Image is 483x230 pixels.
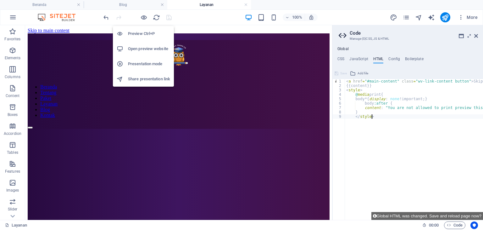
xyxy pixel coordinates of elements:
[428,14,435,21] button: text_generator
[390,14,397,21] button: design
[5,221,27,229] a: Click to cancel selection. Double-click to open Pages
[444,221,465,229] button: Code
[128,60,170,68] h6: Presentation mode
[333,92,345,97] div: 4
[415,14,423,21] button: navigator
[84,1,167,8] h4: Blog
[405,57,424,64] h4: Boilerplate
[4,37,20,42] p: Favorites
[5,55,21,60] p: Elements
[128,75,170,83] h6: Share presentation link
[283,14,305,21] button: 100%
[333,101,345,106] div: 6
[390,14,397,21] i: Design (Ctrl+Alt+Y)
[3,3,44,8] a: Skip to main content
[429,221,439,229] span: 00 00
[441,14,449,21] i: Publish
[333,110,345,114] div: 8
[102,14,110,21] button: undo
[7,150,18,155] p: Tables
[337,57,344,64] h4: CSS
[349,70,369,77] button: Add file
[333,88,345,92] div: 3
[333,83,345,88] div: 2
[8,112,18,117] p: Boxes
[333,79,345,83] div: 1
[6,93,19,98] p: Content
[5,169,20,174] p: Features
[455,12,480,22] button: More
[440,12,450,22] button: publish
[167,1,251,8] h4: Layanan
[458,14,478,20] span: More
[373,57,384,64] h4: HTML
[6,188,19,193] p: Images
[447,221,463,229] span: Code
[371,212,483,220] button: Global HTML was changed. Save and reload page now?
[433,223,434,227] span: :
[153,14,160,21] button: reload
[5,74,20,79] p: Columns
[333,97,345,101] div: 5
[349,57,368,64] h4: JavaScript
[103,14,110,21] i: Undo: Change HTML (Ctrl+Z)
[333,106,345,110] div: 7
[358,70,368,77] span: Add file
[402,14,410,21] button: pages
[36,14,83,21] img: Editor Logo
[128,30,170,37] h6: Preview Ctrl+P
[8,207,18,212] p: Slider
[350,36,465,42] h3: Manage (S)CSS, JS & HTML
[428,14,435,21] i: AI Writer
[337,47,349,52] h4: Global
[415,14,422,21] i: Navigator
[128,45,170,53] h6: Open preview website
[350,30,478,36] h2: Code
[388,57,400,64] h4: Config
[292,14,302,21] h6: 100%
[470,221,478,229] button: Usercentrics
[333,114,345,119] div: 9
[4,131,21,136] p: Accordion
